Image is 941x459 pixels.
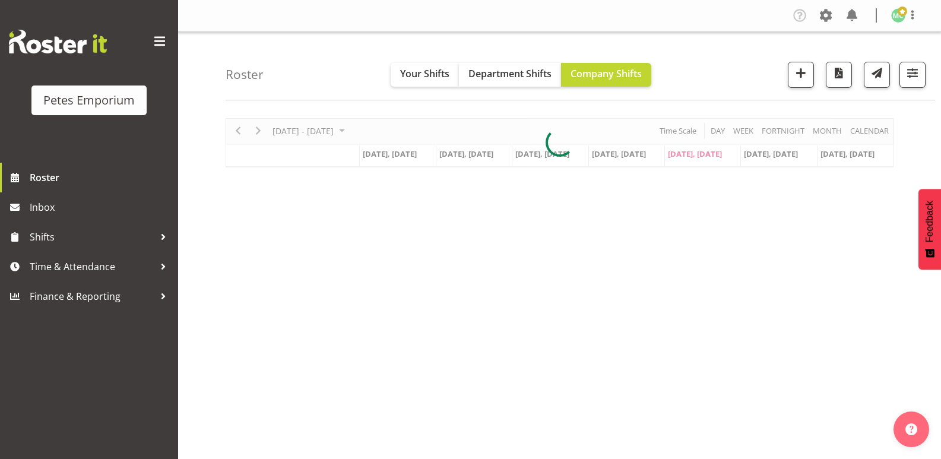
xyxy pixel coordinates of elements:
span: Roster [30,169,172,186]
span: Company Shifts [571,67,642,80]
button: Your Shifts [391,63,459,87]
span: Feedback [924,201,935,242]
button: Department Shifts [459,63,561,87]
span: Department Shifts [468,67,552,80]
button: Download a PDF of the roster according to the set date range. [826,62,852,88]
h4: Roster [226,68,264,81]
img: melissa-cowen2635.jpg [891,8,905,23]
button: Add a new shift [788,62,814,88]
div: Petes Emporium [43,91,135,109]
button: Filter Shifts [899,62,926,88]
span: Inbox [30,198,172,216]
span: Your Shifts [400,67,449,80]
button: Feedback - Show survey [918,189,941,270]
img: help-xxl-2.png [905,423,917,435]
span: Time & Attendance [30,258,154,276]
span: Finance & Reporting [30,287,154,305]
img: Rosterit website logo [9,30,107,53]
button: Company Shifts [561,63,651,87]
span: Shifts [30,228,154,246]
button: Send a list of all shifts for the selected filtered period to all rostered employees. [864,62,890,88]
